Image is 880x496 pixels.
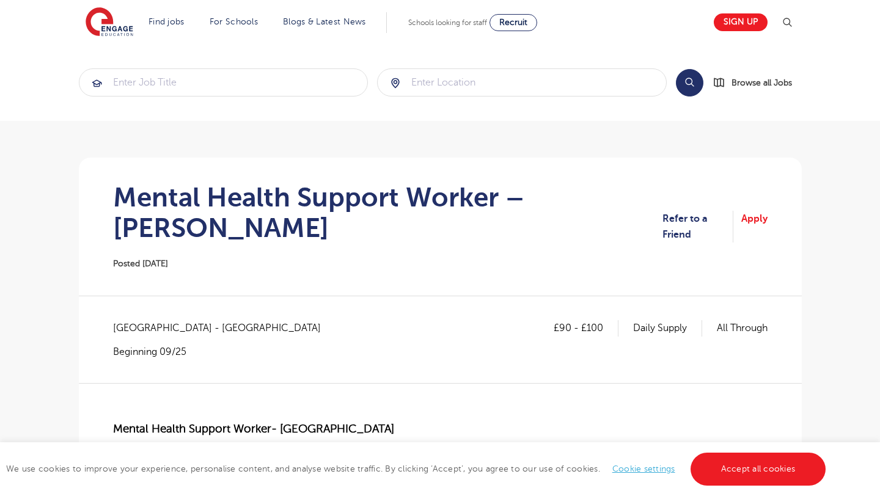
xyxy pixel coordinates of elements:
[148,17,185,26] a: Find jobs
[691,453,826,486] a: Accept all cookies
[662,211,733,243] a: Refer to a Friend
[113,345,333,359] p: Beginning 09/25
[408,18,487,27] span: Schools looking for staff
[633,320,702,336] p: Daily Supply
[6,464,829,473] span: We use cookies to improve your experience, personalise content, and analyse website traffic. By c...
[378,69,666,96] input: Submit
[732,76,792,90] span: Browse all Jobs
[377,68,667,97] div: Submit
[113,182,662,243] h1: Mental Health Support Worker – [PERSON_NAME]
[210,17,258,26] a: For Schools
[554,320,618,336] p: £90 - £100
[714,13,768,31] a: Sign up
[713,76,802,90] a: Browse all Jobs
[741,211,768,243] a: Apply
[113,423,394,435] span: Mental Health Support Worker- [GEOGRAPHIC_DATA]
[676,69,703,97] button: Search
[86,7,133,38] img: Engage Education
[79,69,368,96] input: Submit
[490,14,537,31] a: Recruit
[113,259,168,268] span: Posted [DATE]
[717,320,768,336] p: All Through
[499,18,527,27] span: Recruit
[113,320,333,336] span: [GEOGRAPHIC_DATA] - [GEOGRAPHIC_DATA]
[79,68,369,97] div: Submit
[283,17,366,26] a: Blogs & Latest News
[612,464,675,473] a: Cookie settings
